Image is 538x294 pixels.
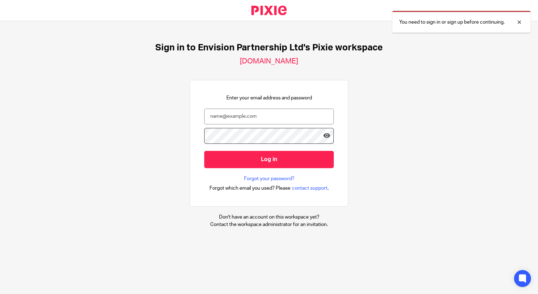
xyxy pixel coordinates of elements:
h2: [DOMAIN_NAME] [240,57,298,66]
div: . [209,184,329,192]
p: You need to sign in or sign up before continuing. [399,19,505,26]
h1: Sign in to Envision Partnership Ltd's Pixie workspace [155,42,383,53]
p: Contact the workspace administrator for an invitation. [210,221,328,228]
a: Forgot your password? [244,175,294,182]
span: Forgot which email you used? Please [209,185,290,192]
p: Enter your email address and password [226,94,312,102]
span: contact support [292,185,327,192]
input: Log in [204,151,334,168]
p: Don't have an account on this workspace yet? [210,214,328,221]
input: name@example.com [204,109,334,124]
